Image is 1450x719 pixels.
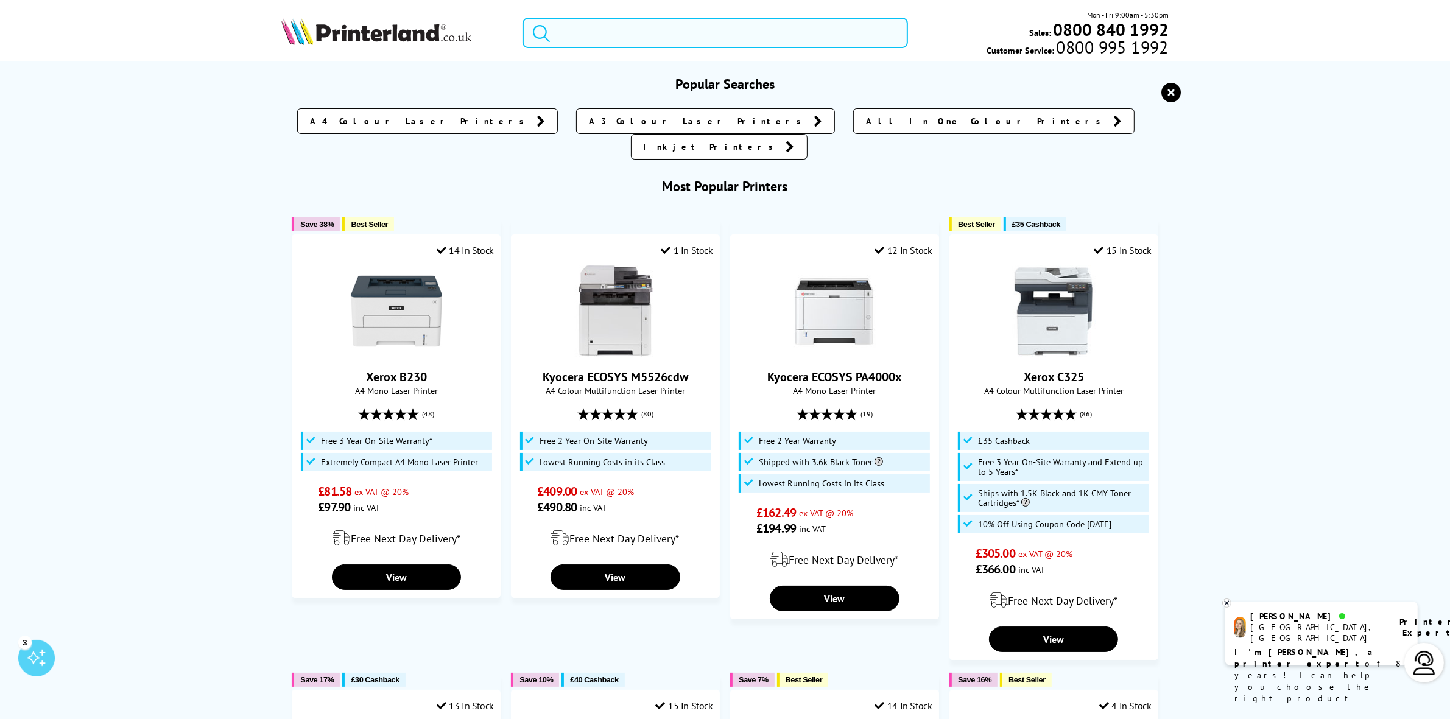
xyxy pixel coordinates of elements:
a: View [770,586,899,611]
span: Inkjet Printers [644,141,780,153]
a: Xerox B230 [351,347,442,359]
span: ex VAT @ 20% [354,486,409,497]
div: [PERSON_NAME] [1251,611,1384,622]
a: Xerox C325 [1024,369,1084,385]
div: 14 In Stock [437,244,494,256]
div: 1 In Stock [661,244,713,256]
span: Best Seller [958,220,995,229]
button: Best Seller [342,217,394,231]
img: Xerox C325 [1008,265,1099,357]
span: A4 Colour Multifunction Laser Printer [518,385,713,396]
span: inc VAT [353,502,380,513]
span: Extremely Compact A4 Mono Laser Printer [321,457,478,467]
span: A4 Colour Laser Printers [310,115,530,127]
span: ex VAT @ 20% [580,486,634,497]
img: Kyocera ECOSYS PA4000x [789,265,880,357]
img: Printerland Logo [281,18,471,45]
a: Kyocera ECOSYS PA4000x [789,347,880,359]
span: £97.90 [318,499,350,515]
span: (48) [422,402,434,426]
span: Shipped with 3.6k Black Toner [759,457,883,467]
a: All In One Colour Printers [853,108,1135,134]
span: 10% Off Using Coupon Code [DATE] [978,519,1111,529]
div: 14 In Stock [875,700,932,712]
span: (86) [1080,402,1092,426]
span: Save 17% [300,675,334,684]
span: Free 3 Year On-Site Warranty* [321,436,432,446]
button: £30 Cashback [342,673,405,687]
span: 0800 995 1992 [1055,41,1169,53]
span: ex VAT @ 20% [799,507,853,519]
div: modal_delivery [956,583,1151,617]
span: Sales: [1029,27,1051,38]
span: Ships with 1.5K Black and 1K CMY Toner Cartridges* [978,488,1146,508]
div: 13 In Stock [437,700,494,712]
span: £490.80 [537,499,577,515]
a: View [332,564,461,590]
a: Inkjet Printers [631,134,808,160]
div: modal_delivery [737,542,932,577]
button: Save 16% [949,673,998,687]
span: inc VAT [799,523,826,535]
span: Free 3 Year On-Site Warranty and Extend up to 5 Years* [978,457,1146,477]
span: Save 16% [958,675,991,684]
div: 3 [18,636,32,649]
a: A4 Colour Laser Printers [297,108,558,134]
button: Save 10% [511,673,559,687]
span: Save 38% [300,220,334,229]
h3: Most Popular Printers [281,178,1169,195]
span: Best Seller [351,220,388,229]
a: Xerox B230 [366,369,427,385]
span: (80) [641,402,653,426]
span: Save 10% [519,675,553,684]
span: A4 Mono Laser Printer [298,385,493,396]
p: of 8 years! I can help you choose the right product [1234,647,1409,704]
span: Best Seller [1008,675,1046,684]
span: £81.58 [318,483,351,499]
a: View [989,626,1118,652]
img: user-headset-light.svg [1412,651,1437,675]
a: View [551,564,680,590]
a: Xerox C325 [1008,347,1099,359]
div: 15 In Stock [1094,244,1151,256]
span: A4 Colour Multifunction Laser Printer [956,385,1151,396]
button: Save 38% [292,217,340,231]
span: £162.49 [756,505,796,521]
div: [GEOGRAPHIC_DATA], [GEOGRAPHIC_DATA] [1251,622,1384,644]
span: £305.00 [976,545,1015,561]
button: Save 17% [292,673,340,687]
span: £40 Cashback [570,675,618,684]
div: 15 In Stock [656,700,713,712]
button: Best Seller [1000,673,1052,687]
span: £194.99 [756,521,796,536]
span: All In One Colour Printers [866,115,1107,127]
span: Best Seller [786,675,823,684]
input: Search product or [523,18,907,48]
span: £30 Cashback [351,675,399,684]
span: Customer Service: [987,41,1169,56]
img: Kyocera ECOSYS M5526cdw [570,265,661,357]
b: 0800 840 1992 [1053,18,1169,41]
span: £35 Cashback [1012,220,1060,229]
span: (19) [860,402,873,426]
button: £40 Cashback [561,673,624,687]
div: modal_delivery [298,521,493,555]
span: inc VAT [1018,564,1045,575]
span: Free 2 Year On-Site Warranty [540,436,649,446]
span: £409.00 [537,483,577,499]
span: Save 7% [739,675,768,684]
img: amy-livechat.png [1234,617,1246,638]
img: Xerox B230 [351,265,442,357]
h3: Popular Searches [281,75,1169,93]
span: Lowest Running Costs in its Class [759,479,884,488]
span: Free 2 Year Warranty [759,436,836,446]
b: I'm [PERSON_NAME], a printer expert [1234,647,1376,669]
a: Kyocera ECOSYS M5526cdw [543,369,688,385]
a: Kyocera ECOSYS M5526cdw [570,347,661,359]
span: £35 Cashback [978,436,1030,446]
span: Mon - Fri 9:00am - 5:30pm [1087,9,1169,21]
a: A3 Colour Laser Printers [576,108,835,134]
span: inc VAT [580,502,607,513]
span: A4 Mono Laser Printer [737,385,932,396]
a: 0800 840 1992 [1051,24,1169,35]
